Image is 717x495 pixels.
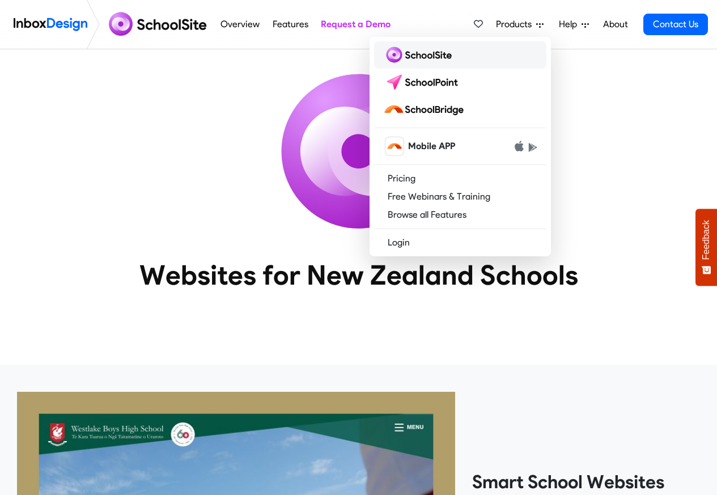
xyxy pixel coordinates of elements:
[374,188,546,206] a: Free Webinars & Training
[257,49,461,253] img: icon_schoolsite.svg
[491,13,548,36] a: Products
[701,220,711,260] span: Feedback
[218,13,263,36] a: Overview
[374,170,546,188] a: Pricing
[104,11,214,38] img: schoolsite logo
[90,258,628,292] heading: Websites for New Zealand Schools
[600,13,631,36] a: About
[383,100,468,119] img: schoolbridge logo
[374,206,546,224] a: Browse all Features
[496,18,536,31] span: Products
[559,18,582,31] span: Help
[370,37,551,256] div: Products
[408,139,455,153] span: Mobile APP
[374,234,546,252] a: Login
[472,471,700,493] heading: Smart School Websites
[695,209,717,286] button: Feedback - Show survey
[643,14,708,35] a: Contact Us
[383,46,456,64] img: schoolsite logo
[383,73,463,91] img: schoolpoint logo
[269,13,311,36] a: Features
[317,13,393,36] a: Request a Demo
[385,137,404,155] img: schoolbridge icon
[554,13,593,36] a: Help
[374,133,546,160] a: schoolbridge icon Mobile APP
